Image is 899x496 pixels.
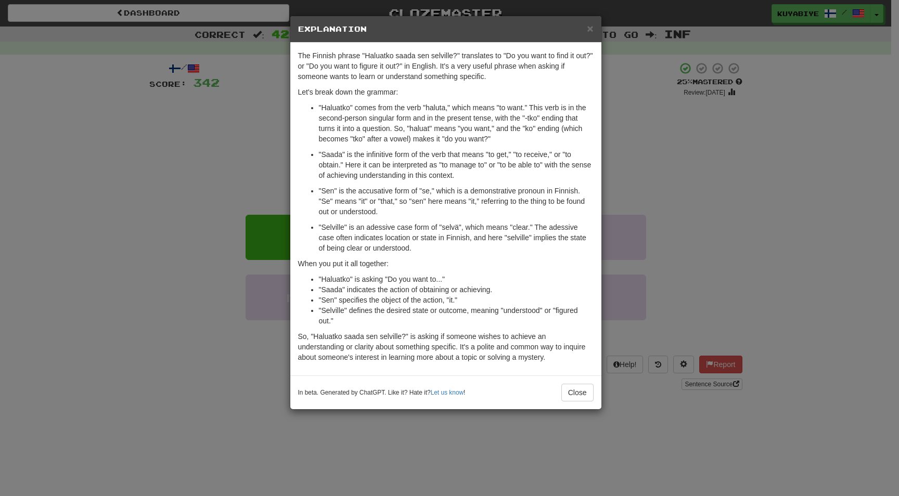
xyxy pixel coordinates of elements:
li: "Saada" indicates the action of obtaining or achieving. [319,284,594,295]
p: So, "Haluatko saada sen selville?" is asking if someone wishes to achieve an understanding or cla... [298,331,594,362]
button: Close [587,23,593,34]
p: Let's break down the grammar: [298,87,594,97]
p: "Saada" is the infinitive form of the verb that means "to get," "to receive," or "to obtain." Her... [319,149,594,180]
a: Let us know [431,389,464,396]
p: "Sen" is the accusative form of "se," which is a demonstrative pronoun in Finnish. "Se" means "it... [319,186,594,217]
span: × [587,22,593,34]
p: "Selville" is an adessive case form of "selvä", which means "clear." The adessive case often indi... [319,222,594,253]
p: When you put it all together: [298,258,594,269]
li: "Selville" defines the desired state or outcome, meaning "understood" or "figured out." [319,305,594,326]
button: Close [561,384,594,401]
small: In beta. Generated by ChatGPT. Like it? Hate it? ! [298,388,466,397]
p: "Haluatko" comes from the verb "haluta," which means "to want.” This verb is in the second-person... [319,102,594,144]
h5: Explanation [298,24,594,34]
li: "Sen" specifies the object of the action, "it." [319,295,594,305]
li: "Haluatko" is asking "Do you want to..." [319,274,594,284]
p: The Finnish phrase "Haluatko saada sen selville?" translates to "Do you want to find it out?" or ... [298,50,594,82]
